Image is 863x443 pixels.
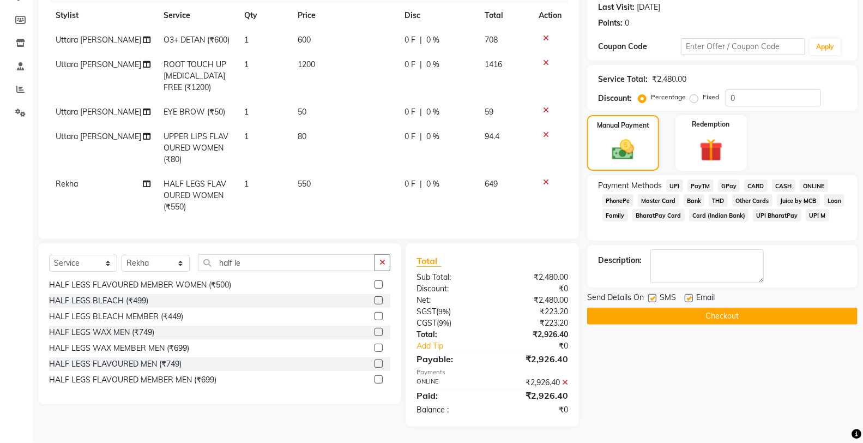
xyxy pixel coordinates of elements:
[417,255,442,267] span: Total
[420,59,422,70] span: |
[56,35,141,45] span: Uttara [PERSON_NAME]
[164,107,225,117] span: EYE BROW (₹50)
[598,2,635,13] div: Last Visit:
[605,137,641,163] img: _cash.svg
[810,39,841,55] button: Apply
[405,131,415,142] span: 0 F
[485,35,498,45] span: 708
[56,131,141,141] span: Uttara [PERSON_NAME]
[492,377,576,388] div: ₹2,926.40
[408,404,492,416] div: Balance :
[426,178,439,190] span: 0 %
[49,358,182,370] div: HALF LEGS FLAVOURED MEN (₹749)
[492,295,576,306] div: ₹2,480.00
[587,292,644,306] span: Send Details On
[298,107,306,117] span: 50
[587,308,858,325] button: Checkout
[660,292,676,306] span: SMS
[420,131,422,142] span: |
[298,179,311,189] span: 550
[49,311,183,322] div: HALF LEGS BLEACH MEMBER (₹449)
[49,3,157,28] th: Stylist
[164,131,228,164] span: UPPER LIPS FLAVOURED WOMEN (₹80)
[777,194,820,207] span: Juice by MCB
[485,131,499,141] span: 94.4
[420,106,422,118] span: |
[408,272,492,283] div: Sub Total:
[439,319,449,327] span: 9%
[651,92,686,102] label: Percentage
[689,209,749,221] span: Card (Indian Bank)
[244,179,249,189] span: 1
[506,340,576,352] div: ₹0
[485,107,493,117] span: 59
[598,74,648,85] div: Service Total:
[485,179,498,189] span: 649
[244,35,249,45] span: 1
[426,106,439,118] span: 0 %
[485,59,502,69] span: 1416
[598,180,662,191] span: Payment Methods
[753,209,801,221] span: UPI BharatPay
[492,389,576,402] div: ₹2,926.40
[408,389,492,402] div: Paid:
[244,59,249,69] span: 1
[666,179,683,192] span: UPI
[164,35,230,45] span: O3+ DETAN (₹600)
[806,209,829,221] span: UPI M
[405,59,415,70] span: 0 F
[417,318,437,328] span: CGST
[492,329,576,340] div: ₹2,926.40
[405,106,415,118] span: 0 F
[598,93,632,104] div: Discount:
[408,377,492,388] div: ONLINE
[420,34,422,46] span: |
[438,307,449,316] span: 9%
[692,136,730,164] img: _gift.svg
[625,17,629,29] div: 0
[291,3,398,28] th: Price
[164,179,226,212] span: HALF LEGS FLAVOURED WOMEN (₹550)
[56,107,141,117] span: Uttara [PERSON_NAME]
[602,194,633,207] span: PhonePe
[687,179,714,192] span: PayTM
[408,283,492,295] div: Discount:
[652,74,686,85] div: ₹2,480.00
[478,3,532,28] th: Total
[492,306,576,318] div: ₹223.20
[405,178,415,190] span: 0 F
[598,41,681,52] div: Coupon Code
[244,131,249,141] span: 1
[681,38,805,55] input: Enter Offer / Coupon Code
[492,283,576,295] div: ₹0
[800,179,828,192] span: ONLINE
[238,3,291,28] th: Qty
[426,59,439,70] span: 0 %
[298,131,306,141] span: 80
[744,179,768,192] span: CARD
[298,59,315,69] span: 1200
[492,404,576,416] div: ₹0
[492,352,576,366] div: ₹2,926.40
[632,209,685,221] span: BharatPay Card
[426,34,439,46] span: 0 %
[157,3,238,28] th: Service
[49,327,154,338] div: HALF LEGS WAX MEN (₹749)
[298,35,311,45] span: 600
[420,178,422,190] span: |
[637,2,660,13] div: [DATE]
[408,352,492,366] div: Payable:
[602,209,628,221] span: Family
[638,194,679,207] span: Master Card
[408,295,492,306] div: Net:
[49,279,231,291] div: HALF LEGS FLAVOURED MEMBER WOMEN (₹500)
[426,131,439,142] span: 0 %
[49,343,189,354] div: HALF LEGS WAX MEMBER MEN (₹699)
[684,194,705,207] span: Bank
[198,254,375,271] input: Search or Scan
[408,340,506,352] a: Add Tip
[164,59,226,92] span: ROOT TOUCH UP [MEDICAL_DATA] FREE (₹1200)
[408,329,492,340] div: Total:
[56,179,78,189] span: Rekha
[408,318,492,329] div: ( )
